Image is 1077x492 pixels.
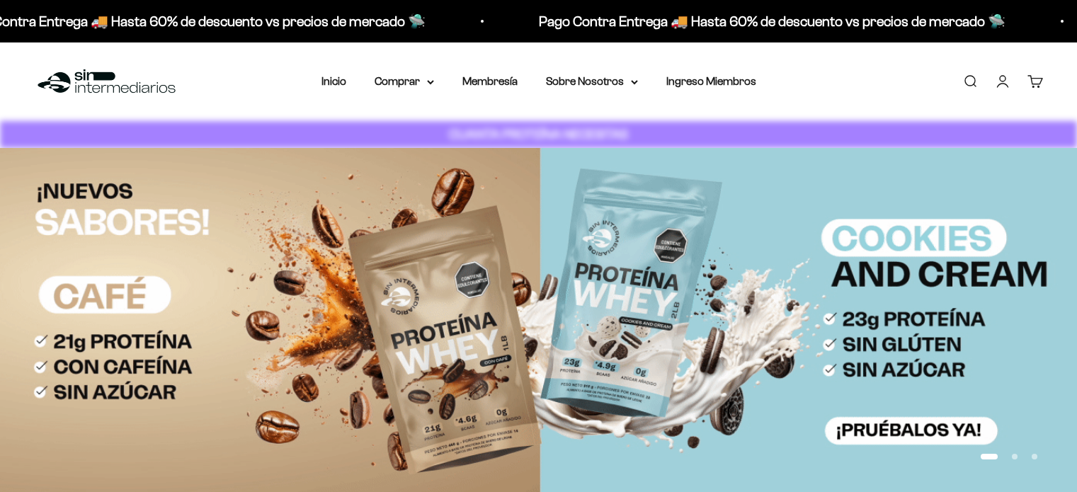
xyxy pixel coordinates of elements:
[449,127,628,142] strong: CUANTA PROTEÍNA NECESITAS
[462,75,518,87] a: Membresía
[375,72,434,91] summary: Comprar
[321,75,346,87] a: Inicio
[666,75,756,87] a: Ingreso Miembros
[546,72,638,91] summary: Sobre Nosotros
[539,10,1005,33] p: Pago Contra Entrega 🚚 Hasta 60% de descuento vs precios de mercado 🛸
